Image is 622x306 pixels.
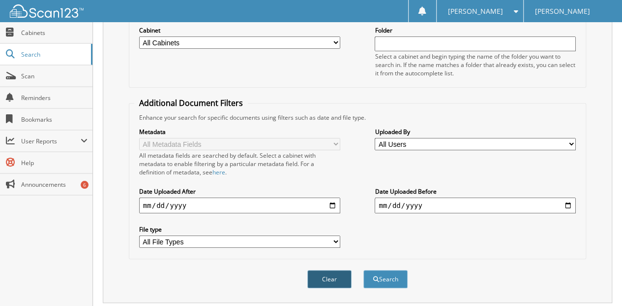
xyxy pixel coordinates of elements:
[21,29,88,37] span: Cabinets
[375,26,576,34] label: Folder
[81,181,89,189] div: 6
[134,98,248,108] legend: Additional Document Filters
[375,198,576,213] input: end
[212,168,225,176] a: here
[375,52,576,77] div: Select a cabinet and begin typing the name of the folder you want to search in. If the name match...
[21,72,88,80] span: Scan
[21,137,81,145] span: User Reports
[21,115,88,124] span: Bookmarks
[535,8,590,14] span: [PERSON_NAME]
[447,8,503,14] span: [PERSON_NAME]
[139,225,340,234] label: File type
[375,187,576,196] label: Date Uploaded Before
[363,270,408,288] button: Search
[139,187,340,196] label: Date Uploaded After
[139,26,340,34] label: Cabinet
[21,50,86,59] span: Search
[134,113,581,122] div: Enhance your search for specific documents using filters such as date and file type.
[573,259,622,306] iframe: Chat Widget
[375,128,576,136] label: Uploaded By
[139,198,340,213] input: start
[139,151,340,176] div: All metadata fields are searched by default. Select a cabinet with metadata to enable filtering b...
[139,128,340,136] label: Metadata
[21,94,88,102] span: Reminders
[21,159,88,167] span: Help
[21,180,88,189] span: Announcements
[307,270,352,288] button: Clear
[10,4,84,18] img: scan123-logo-white.svg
